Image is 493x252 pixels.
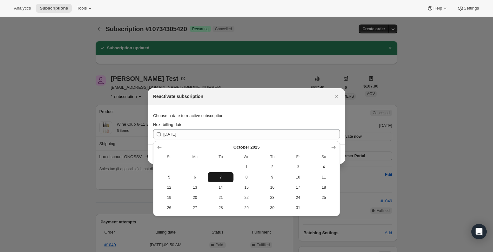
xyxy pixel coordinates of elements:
span: 28 [210,205,231,210]
span: Th [262,154,283,159]
span: 6 [185,175,205,180]
button: Sunday October 12 2025 [156,182,182,192]
span: 8 [236,175,257,180]
th: Friday [285,152,311,162]
button: Show next month, November 2025 [329,143,338,152]
button: Tools [73,4,97,13]
span: 3 [288,164,308,170]
span: Help [433,6,442,11]
button: Wednesday October 8 2025 [233,172,259,182]
button: Subscriptions [36,4,72,13]
button: Saturday October 25 2025 [311,192,337,203]
span: 2 [262,164,283,170]
span: 15 [236,185,257,190]
button: Thursday October 2 2025 [260,162,285,172]
span: Subscriptions [40,6,68,11]
button: Show previous month, September 2025 [155,143,164,152]
button: Tuesday October 21 2025 [208,192,233,203]
button: Tuesday October 14 2025 [208,182,233,192]
button: Thursday October 23 2025 [260,192,285,203]
button: Settings [454,4,483,13]
button: Saturday October 11 2025 [311,172,337,182]
button: Wednesday October 15 2025 [233,182,259,192]
th: Thursday [260,152,285,162]
button: Sunday October 19 2025 [156,192,182,203]
button: Friday October 3 2025 [285,162,311,172]
span: Analytics [14,6,31,11]
button: Thursday October 30 2025 [260,203,285,213]
span: 26 [159,205,179,210]
span: 17 [288,185,308,190]
button: Close [332,92,341,101]
span: Next billing date [153,122,183,127]
span: 5 [159,175,179,180]
button: Wednesday October 22 2025 [233,192,259,203]
span: Tools [77,6,87,11]
button: Wednesday October 29 2025 [233,203,259,213]
span: 18 [314,185,334,190]
button: Monday October 27 2025 [182,203,208,213]
button: Saturday October 18 2025 [311,182,337,192]
span: 16 [262,185,283,190]
span: 31 [288,205,308,210]
th: Wednesday [233,152,259,162]
button: Tuesday October 28 2025 [208,203,233,213]
span: 21 [210,195,231,200]
span: 4 [314,164,334,170]
h2: Reactivate subscription [153,93,203,100]
span: We [236,154,257,159]
span: Mo [185,154,205,159]
span: 23 [262,195,283,200]
span: 9 [262,175,283,180]
span: Fr [288,154,308,159]
button: Friday October 31 2025 [285,203,311,213]
span: 13 [185,185,205,190]
button: Thursday October 16 2025 [260,182,285,192]
span: 30 [262,205,283,210]
span: 1 [236,164,257,170]
span: 14 [210,185,231,190]
button: Sunday October 5 2025 [156,172,182,182]
span: 29 [236,205,257,210]
th: Monday [182,152,208,162]
span: 24 [288,195,308,200]
button: Monday October 13 2025 [182,182,208,192]
button: Monday October 20 2025 [182,192,208,203]
span: Sa [314,154,334,159]
span: Tu [210,154,231,159]
button: Thursday October 9 2025 [260,172,285,182]
button: Monday October 6 2025 [182,172,208,182]
span: 10 [288,175,308,180]
button: Friday October 17 2025 [285,182,311,192]
button: Friday October 24 2025 [285,192,311,203]
span: 20 [185,195,205,200]
span: 19 [159,195,179,200]
span: Settings [464,6,479,11]
span: 22 [236,195,257,200]
button: Analytics [10,4,35,13]
th: Tuesday [208,152,233,162]
div: Open Intercom Messenger [471,224,487,239]
th: Saturday [311,152,337,162]
span: 12 [159,185,179,190]
span: 27 [185,205,205,210]
button: Friday October 10 2025 [285,172,311,182]
button: Help [423,4,452,13]
th: Sunday [156,152,182,162]
span: Su [159,154,179,159]
span: 25 [314,195,334,200]
span: 7 [210,175,231,180]
span: 11 [314,175,334,180]
div: Choose a date to reactive subscription [153,110,340,122]
button: Wednesday October 1 2025 [233,162,259,172]
button: Saturday October 4 2025 [311,162,337,172]
button: Sunday October 26 2025 [156,203,182,213]
button: Tuesday October 7 2025 [208,172,233,182]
